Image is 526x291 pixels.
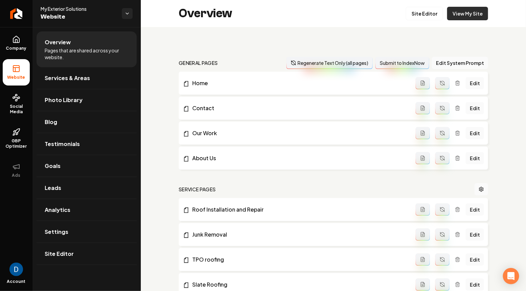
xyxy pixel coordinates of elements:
[37,133,137,155] a: Testimonials
[3,88,30,120] a: Social Media
[45,118,57,126] span: Blog
[45,140,80,148] span: Testimonials
[466,127,484,139] a: Edit
[466,102,484,114] a: Edit
[183,104,416,112] a: Contact
[416,278,430,291] button: Add admin page prompt
[3,138,30,149] span: GBP Optimizer
[45,96,83,104] span: Photo Library
[183,129,416,137] a: Our Work
[503,268,519,284] div: Open Intercom Messenger
[3,157,30,184] button: Ads
[41,5,116,12] span: My Exterior Solutions
[45,74,90,82] span: Services & Areas
[466,77,484,89] a: Edit
[37,111,137,133] a: Blog
[3,123,30,154] a: GBP Optimizer
[416,228,430,241] button: Add admin page prompt
[45,184,61,192] span: Leads
[3,30,30,56] a: Company
[183,256,416,264] a: TPO roofing
[466,152,484,164] a: Edit
[183,154,416,162] a: About Us
[45,206,70,214] span: Analytics
[179,7,232,20] h2: Overview
[37,243,137,265] a: Site Editor
[466,253,484,266] a: Edit
[9,263,23,276] button: Open user button
[466,228,484,241] a: Edit
[5,75,28,80] span: Website
[45,250,74,258] span: Site Editor
[286,57,373,69] button: Regenerate Text Only (all pages)
[41,12,116,22] span: Website
[179,59,218,66] h2: general pages
[416,203,430,216] button: Add admin page prompt
[37,89,137,111] a: Photo Library
[416,127,430,139] button: Add admin page prompt
[183,231,416,239] a: Junk Removal
[37,155,137,177] a: Goals
[183,281,416,289] a: Slate Roofing
[3,104,30,115] span: Social Media
[45,47,129,60] span: Pages that are shared across your website.
[183,79,416,87] a: Home
[416,253,430,266] button: Add admin page prompt
[9,173,23,178] span: Ads
[183,205,416,214] a: Roof Installation and Repair
[45,228,68,236] span: Settings
[466,203,484,216] a: Edit
[375,57,429,69] button: Submit to IndexNow
[37,177,137,199] a: Leads
[447,7,488,20] a: View My Site
[37,67,137,89] a: Services & Areas
[416,102,430,114] button: Add admin page prompt
[466,278,484,291] a: Edit
[37,221,137,243] a: Settings
[10,8,23,19] img: Rebolt Logo
[179,186,216,193] h2: Service Pages
[416,77,430,89] button: Add admin page prompt
[9,263,23,276] img: David Rice
[45,38,71,46] span: Overview
[406,7,443,20] a: Site Editor
[416,152,430,164] button: Add admin page prompt
[7,279,26,284] span: Account
[3,46,29,51] span: Company
[45,162,61,170] span: Goals
[432,57,488,69] button: Edit System Prompt
[37,199,137,221] a: Analytics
